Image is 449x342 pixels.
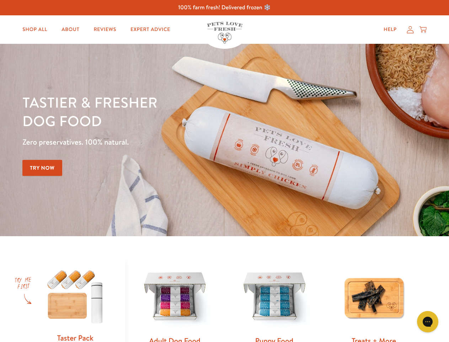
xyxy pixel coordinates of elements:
[22,136,292,149] p: Zero preservatives. 100% natural.
[17,22,53,37] a: Shop All
[125,22,176,37] a: Expert Advice
[56,22,85,37] a: About
[22,93,292,130] h1: Tastier & fresher dog food
[207,22,242,43] img: Pets Love Fresh
[378,22,402,37] a: Help
[22,160,62,176] a: Try Now
[88,22,122,37] a: Reviews
[413,309,442,335] iframe: Gorgias live chat messenger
